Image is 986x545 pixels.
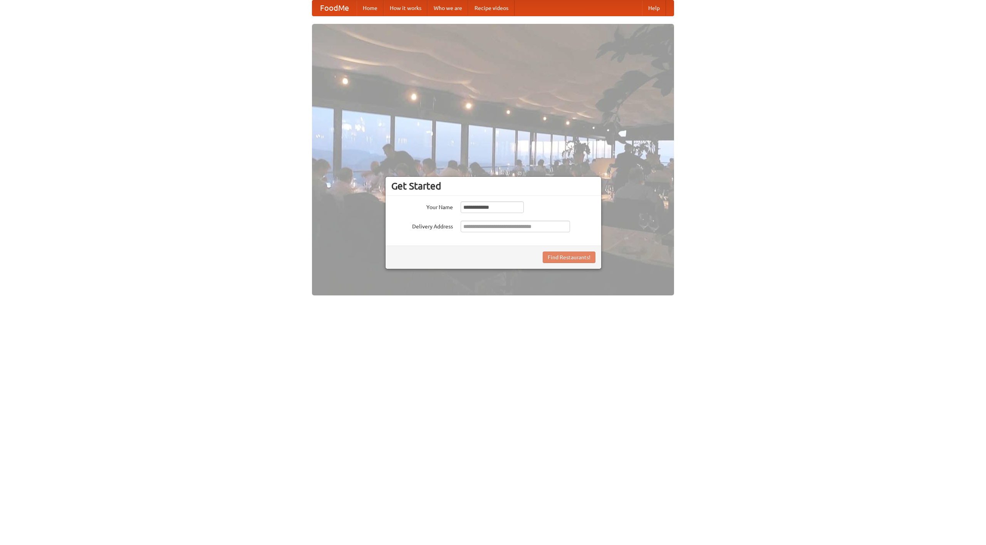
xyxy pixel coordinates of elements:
h3: Get Started [391,180,595,192]
a: Home [357,0,384,16]
label: Your Name [391,201,453,211]
button: Find Restaurants! [543,252,595,263]
a: Who we are [428,0,468,16]
a: Recipe videos [468,0,515,16]
a: FoodMe [312,0,357,16]
a: Help [642,0,666,16]
a: How it works [384,0,428,16]
label: Delivery Address [391,221,453,230]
